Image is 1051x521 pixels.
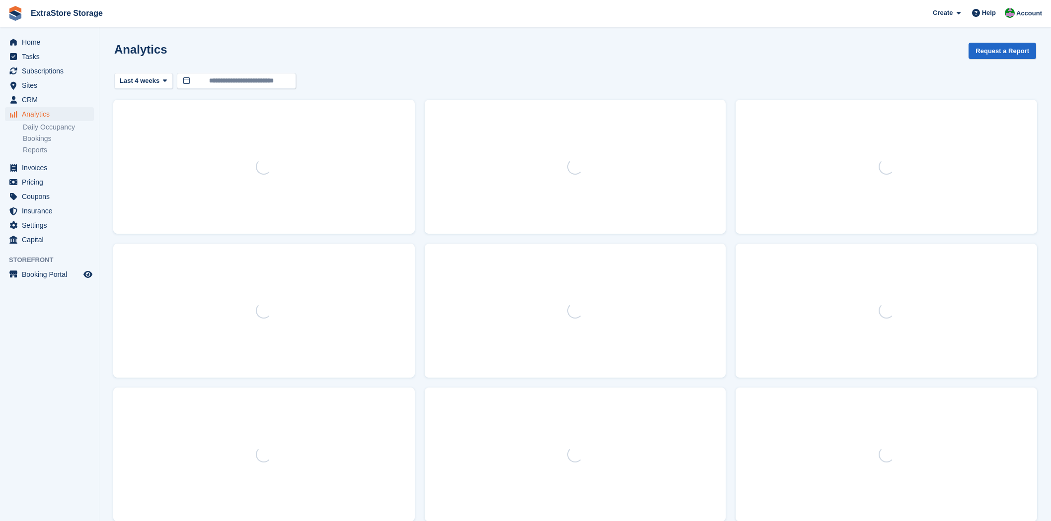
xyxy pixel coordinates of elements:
a: menu [5,204,94,218]
span: Capital [22,233,81,247]
img: Grant Daniel [1005,8,1015,18]
span: Settings [22,218,81,232]
img: stora-icon-8386f47178a22dfd0bd8f6a31ec36ba5ce8667c1dd55bd0f319d3a0aa187defe.svg [8,6,23,21]
span: Account [1016,8,1042,18]
button: Request a Report [969,43,1036,59]
span: Storefront [9,255,99,265]
a: menu [5,161,94,175]
a: menu [5,78,94,92]
a: menu [5,267,94,281]
a: menu [5,35,94,49]
span: Pricing [22,175,81,189]
span: Last 4 weeks [120,76,159,86]
a: ExtraStore Storage [27,5,107,21]
span: Home [22,35,81,49]
button: Last 4 weeks [114,73,173,89]
span: Invoices [22,161,81,175]
a: menu [5,107,94,121]
span: Booking Portal [22,267,81,281]
span: CRM [22,93,81,107]
a: Preview store [82,268,94,280]
span: Tasks [22,50,81,64]
span: Analytics [22,107,81,121]
span: Create [933,8,953,18]
a: menu [5,190,94,203]
a: menu [5,64,94,78]
span: Help [982,8,996,18]
a: Daily Occupancy [23,123,94,132]
a: Bookings [23,134,94,143]
span: Subscriptions [22,64,81,78]
span: Sites [22,78,81,92]
span: Insurance [22,204,81,218]
a: menu [5,50,94,64]
a: menu [5,93,94,107]
a: menu [5,218,94,232]
a: menu [5,233,94,247]
h2: Analytics [114,43,167,56]
a: menu [5,175,94,189]
a: Reports [23,145,94,155]
span: Coupons [22,190,81,203]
